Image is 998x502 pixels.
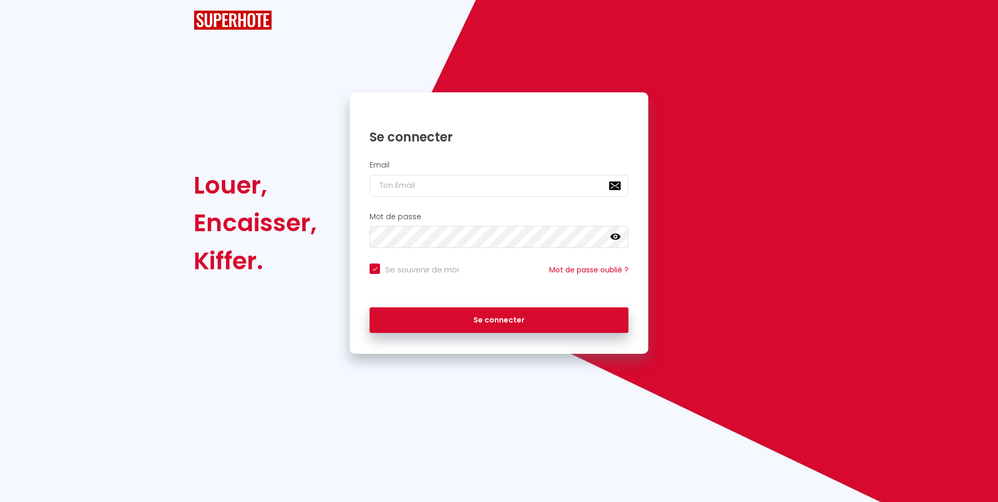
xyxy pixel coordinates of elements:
[8,4,40,35] button: Ouvrir le widget de chat LiveChat
[370,129,628,145] h1: Se connecter
[370,212,628,221] h2: Mot de passe
[370,307,628,333] button: Se connecter
[194,204,317,242] div: Encaisser,
[370,175,628,197] input: Ton Email
[549,265,628,275] a: Mot de passe oublié ?
[370,161,628,170] h2: Email
[194,10,272,30] img: SuperHote logo
[194,166,317,204] div: Louer,
[194,242,317,280] div: Kiffer.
